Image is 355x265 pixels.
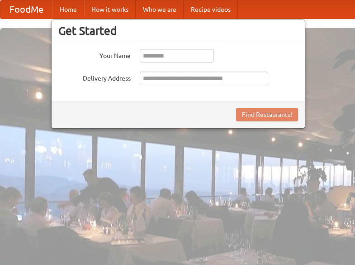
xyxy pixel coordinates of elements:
[184,0,238,19] a: Recipe videos
[58,49,131,60] label: Your Name
[84,0,136,19] a: How it works
[58,72,131,83] label: Delivery Address
[52,0,84,19] a: Home
[236,108,298,121] button: Find Restaurants!
[58,24,298,38] h3: Get Started
[136,0,184,19] a: Who we are
[0,0,52,19] a: FoodMe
